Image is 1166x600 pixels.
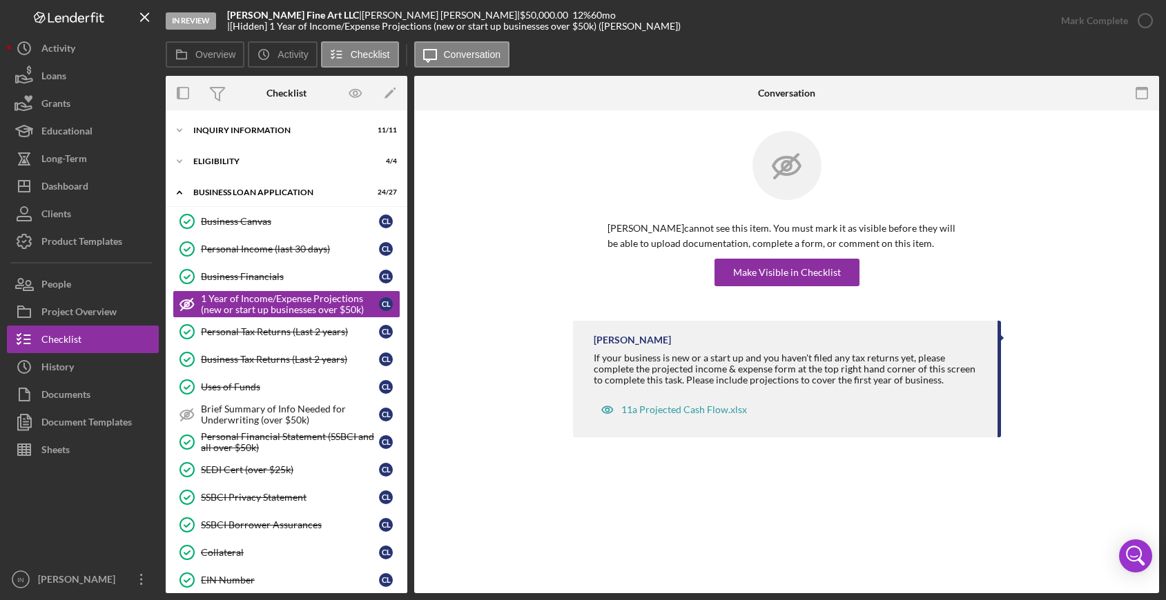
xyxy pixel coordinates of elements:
div: SSBCI Borrower Assurances [201,519,379,530]
div: [PERSON_NAME] [35,566,124,597]
div: C L [379,518,393,532]
div: 24 / 27 [372,188,397,197]
div: C L [379,408,393,421]
a: Personal Tax Returns (Last 2 years)CL [173,318,400,346]
button: Conversation [414,41,510,68]
a: Uses of FundsCL [173,373,400,401]
a: SSBCI Privacy StatementCL [173,483,400,511]
a: SEDI Cert (over $25k)CL [173,456,400,483]
div: Educational [41,117,93,148]
p: [PERSON_NAME] cannot see this item. You must mark it as visible before they will be able to uploa... [608,221,966,252]
a: Business FinancialsCL [173,263,400,290]
button: Checklist [7,326,159,353]
div: 60 mo [591,10,616,21]
div: C L [379,325,393,339]
div: Grants [41,90,70,121]
button: Overview [166,41,244,68]
a: Business CanvasCL [173,208,400,235]
div: EIN Number [201,574,379,586]
button: Grants [7,90,159,117]
div: SEDI Cert (over $25k) [201,464,379,475]
button: IN[PERSON_NAME] [7,566,159,593]
div: | [227,10,362,21]
div: Conversation [758,88,815,99]
div: 4 / 4 [372,157,397,166]
a: EIN NumberCL [173,566,400,594]
button: People [7,270,159,298]
a: CollateralCL [173,539,400,566]
div: C L [379,270,393,283]
div: Brief Summary of Info Needed for Underwriting (over $50k) [201,403,379,426]
label: Conversation [444,49,501,60]
button: Product Templates [7,228,159,255]
div: Sheets [41,436,70,467]
div: Make Visible in Checklist [733,259,841,286]
div: C L [379,490,393,504]
button: Activity [7,34,159,62]
div: Collateral [201,547,379,558]
button: Make Visible in Checklist [715,259,859,286]
div: In Review [166,12,216,30]
div: 1 Year of Income/Expense Projections (new or start up businesses over $50k) [201,293,379,315]
div: [PERSON_NAME] [594,334,671,346]
button: Project Overview [7,298,159,326]
div: Checklist [41,326,81,357]
div: C L [379,242,393,256]
div: $50,000.00 [520,10,572,21]
button: Educational [7,117,159,145]
div: C L [379,546,393,559]
div: Personal Income (last 30 days) [201,243,379,254]
a: Brief Summary of Info Needed for Underwriting (over $50k)CL [173,401,400,428]
button: Documents [7,381,159,408]
div: Project Overview [41,298,117,329]
button: Sheets [7,436,159,463]
button: Dashboard [7,172,159,200]
div: Business Financials [201,271,379,282]
label: Checklist [351,49,390,60]
a: Business Tax Returns (Last 2 years)CL [173,346,400,373]
a: Personal Financial Statement (SSBCI and all over $50k)CL [173,428,400,456]
div: INQUIRY INFORMATION [193,126,362,134]
div: C L [379,297,393,311]
button: Loans [7,62,159,90]
div: Loans [41,62,66,93]
div: Activity [41,34,75,66]
div: C L [379,463,393,477]
a: 1 Year of Income/Expense Projections (new or start up businesses over $50k)CL [173,290,400,318]
div: Dashboard [41,172,88,203]
div: C L [379,214,393,228]
button: Document Templates [7,408,159,436]
label: Activity [278,49,308,60]
div: | [Hidden] 1 Year of Income/Expense Projections (new or start up businesses over $50k) ([PERSON_N... [227,21,681,32]
div: Long-Term [41,145,87,176]
div: C L [379,573,393,587]
div: Product Templates [41,228,122,259]
div: C L [379,435,393,449]
button: History [7,353,159,381]
button: 11a Projected Cash Flow.xlsx [594,396,754,423]
div: BUSINESS LOAN APPLICATION [193,188,362,197]
div: SSBCI Privacy Statement [201,492,379,503]
text: IN [17,576,24,583]
button: Clients [7,200,159,228]
div: People [41,270,71,301]
div: Documents [41,381,90,412]
div: Clients [41,200,71,231]
button: Checklist [321,41,399,68]
div: Business Canvas [201,216,379,227]
button: Mark Complete [1047,7,1159,34]
button: Long-Term [7,145,159,172]
div: 12 % [572,10,591,21]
